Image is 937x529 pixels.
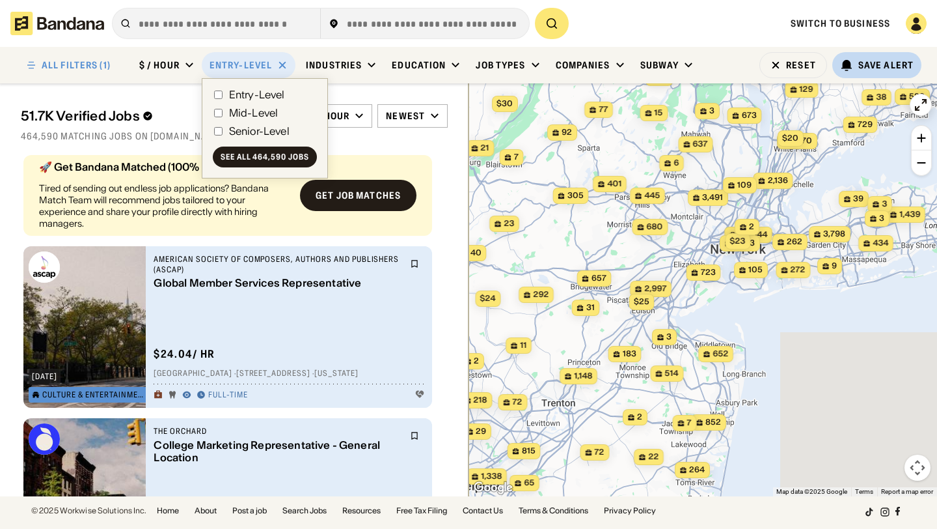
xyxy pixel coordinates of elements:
[637,412,642,423] span: 2
[39,162,290,172] div: 🚀 Get Bandana Matched (100% Free)
[476,59,525,71] div: Job Types
[154,439,402,464] div: College Marketing Representative - General Location
[666,332,672,343] span: 3
[899,209,920,220] span: 1,439
[567,190,584,201] span: 305
[472,479,515,496] a: Open this area in Google Maps (opens a new window)
[31,507,146,515] div: © 2025 Workwise Solutions Inc.
[29,251,60,283] img: American Society of Composers, Authors and Publishers (ASCAP) logo
[533,289,549,300] span: 292
[823,229,845,240] span: 3,798
[157,507,179,515] a: Home
[520,340,526,351] span: 11
[786,61,816,70] div: Reset
[232,507,267,515] a: Post a job
[195,507,217,515] a: About
[709,106,714,117] span: 3
[481,143,489,154] span: 21
[29,423,60,455] img: The Orchard logo
[634,296,649,306] span: $25
[154,254,402,274] div: American Society of Composers, Authors and Publishers (ASCAP)
[693,139,708,150] span: 637
[154,278,402,290] div: Global Member Services Representative
[154,347,215,361] div: $ 24.04 / hr
[32,373,57,380] div: [DATE]
[208,390,248,401] div: Full-time
[386,110,425,122] div: Newest
[154,426,402,436] div: The Orchard
[342,507,381,515] a: Resources
[730,236,746,246] span: $23
[791,264,806,276] span: 272
[647,222,663,233] span: 680
[689,465,705,476] span: 264
[882,199,887,210] span: 3
[655,107,663,119] span: 15
[665,368,679,379] span: 514
[701,267,716,278] span: 723
[481,471,502,482] span: 1,338
[599,104,608,115] span: 77
[782,133,798,143] span: $20
[640,59,679,71] div: Subway
[282,507,327,515] a: Search Jobs
[474,395,487,406] span: 218
[858,59,914,71] div: Save Alert
[319,110,350,122] div: /hour
[562,127,572,138] span: 92
[10,12,104,35] img: Bandana logotype
[39,182,290,230] div: Tired of sending out endless job applications? Bandana Match Team will recommend jobs tailored to...
[21,108,282,124] div: 51.7K Verified Jobs
[154,369,424,379] div: [GEOGRAPHIC_DATA] · [STREET_ADDRESS] · [US_STATE]
[21,150,448,496] div: grid
[574,371,592,382] span: 1,148
[742,110,757,121] span: 673
[519,507,588,515] a: Terms & Conditions
[221,153,309,161] div: See all 464,590 jobs
[673,158,679,169] span: 6
[42,61,111,70] div: ALL FILTERS (1)
[873,238,888,249] span: 434
[522,446,536,457] span: 815
[21,130,448,142] div: 464,590 matching jobs on [DOMAIN_NAME]
[586,302,595,313] span: 31
[476,426,486,437] span: 29
[139,59,180,71] div: $ / hour
[42,391,148,399] div: Culture & Entertainment
[210,59,272,71] div: Entry-Level
[604,507,656,515] a: Privacy Policy
[876,92,886,103] span: 38
[229,107,278,118] div: Mid-Level
[229,126,290,136] div: Senior-Level
[858,119,873,130] span: 729
[316,191,401,200] div: Get job matches
[524,478,534,489] span: 65
[687,418,692,429] span: 7
[396,507,447,515] a: Free Tax Filing
[904,455,930,481] button: Map camera controls
[556,59,610,71] div: Companies
[748,264,763,276] span: 105
[229,89,285,100] div: Entry-Level
[595,447,604,458] span: 72
[787,236,802,248] span: 262
[881,488,933,495] a: Report a map error
[480,293,496,303] span: $24
[623,349,636,360] span: 183
[713,349,728,360] span: 652
[392,59,446,71] div: Education
[463,507,503,515] a: Contact Us
[768,175,788,186] span: 2,136
[776,488,847,495] span: Map data ©2025 Google
[470,248,482,259] span: 40
[607,179,621,190] span: 401
[705,417,721,428] span: 852
[749,222,754,233] span: 2
[791,18,890,29] a: Switch to Business
[474,356,479,367] span: 2
[702,192,723,203] span: 3,491
[832,261,837,272] span: 9
[306,59,362,71] div: Industries
[644,283,666,294] span: 2,997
